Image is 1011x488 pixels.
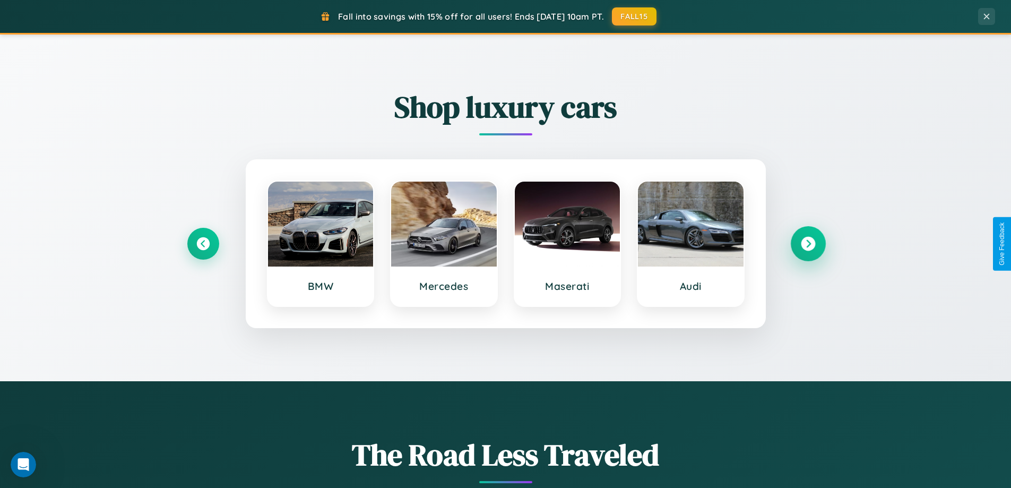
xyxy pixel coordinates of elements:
[338,11,604,22] span: Fall into savings with 15% off for all users! Ends [DATE] 10am PT.
[612,7,656,25] button: FALL15
[187,434,824,475] h1: The Road Less Traveled
[998,222,1006,266] div: Give Feedback
[525,280,610,293] h3: Maserati
[649,280,733,293] h3: Audi
[402,280,486,293] h3: Mercedes
[279,280,363,293] h3: BMW
[11,452,36,477] iframe: Intercom live chat
[187,87,824,127] h2: Shop luxury cars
